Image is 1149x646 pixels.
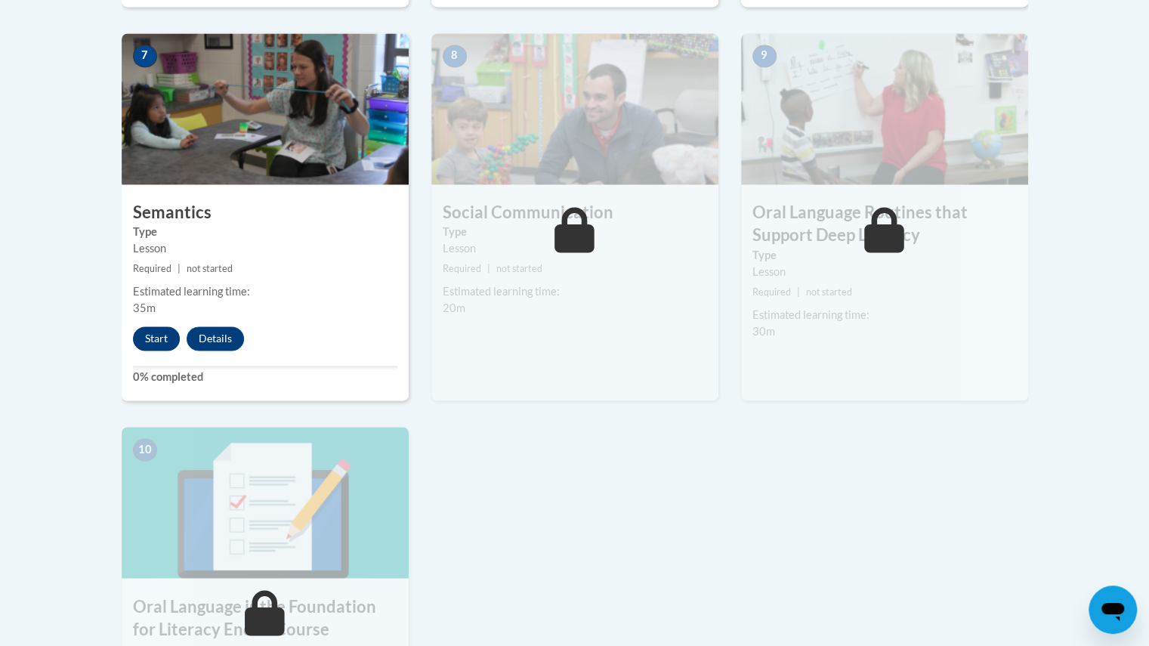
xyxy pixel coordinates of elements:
[741,201,1028,248] h3: Oral Language Routines that Support Deep Literacy
[133,326,180,351] button: Start
[133,224,397,240] label: Type
[443,240,707,257] div: Lesson
[752,325,775,338] span: 30m
[133,438,157,461] span: 10
[133,45,157,67] span: 7
[431,33,718,184] img: Course Image
[187,263,233,274] span: not started
[443,45,467,67] span: 8
[133,240,397,257] div: Lesson
[752,307,1017,323] div: Estimated learning time:
[752,45,777,67] span: 9
[187,326,244,351] button: Details
[122,33,409,184] img: Course Image
[443,224,707,240] label: Type
[752,247,1017,264] label: Type
[752,286,791,298] span: Required
[443,263,481,274] span: Required
[133,283,397,300] div: Estimated learning time:
[443,301,465,314] span: 20m
[431,201,718,224] h3: Social Communication
[741,33,1028,184] img: Course Image
[496,263,542,274] span: not started
[133,369,397,385] label: 0% completed
[487,263,490,274] span: |
[1089,586,1137,634] iframe: Button to launch messaging window
[443,283,707,300] div: Estimated learning time:
[133,301,156,314] span: 35m
[133,263,171,274] span: Required
[122,201,409,224] h3: Semantics
[806,286,852,298] span: not started
[752,264,1017,280] div: Lesson
[178,263,181,274] span: |
[122,427,409,578] img: Course Image
[797,286,800,298] span: |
